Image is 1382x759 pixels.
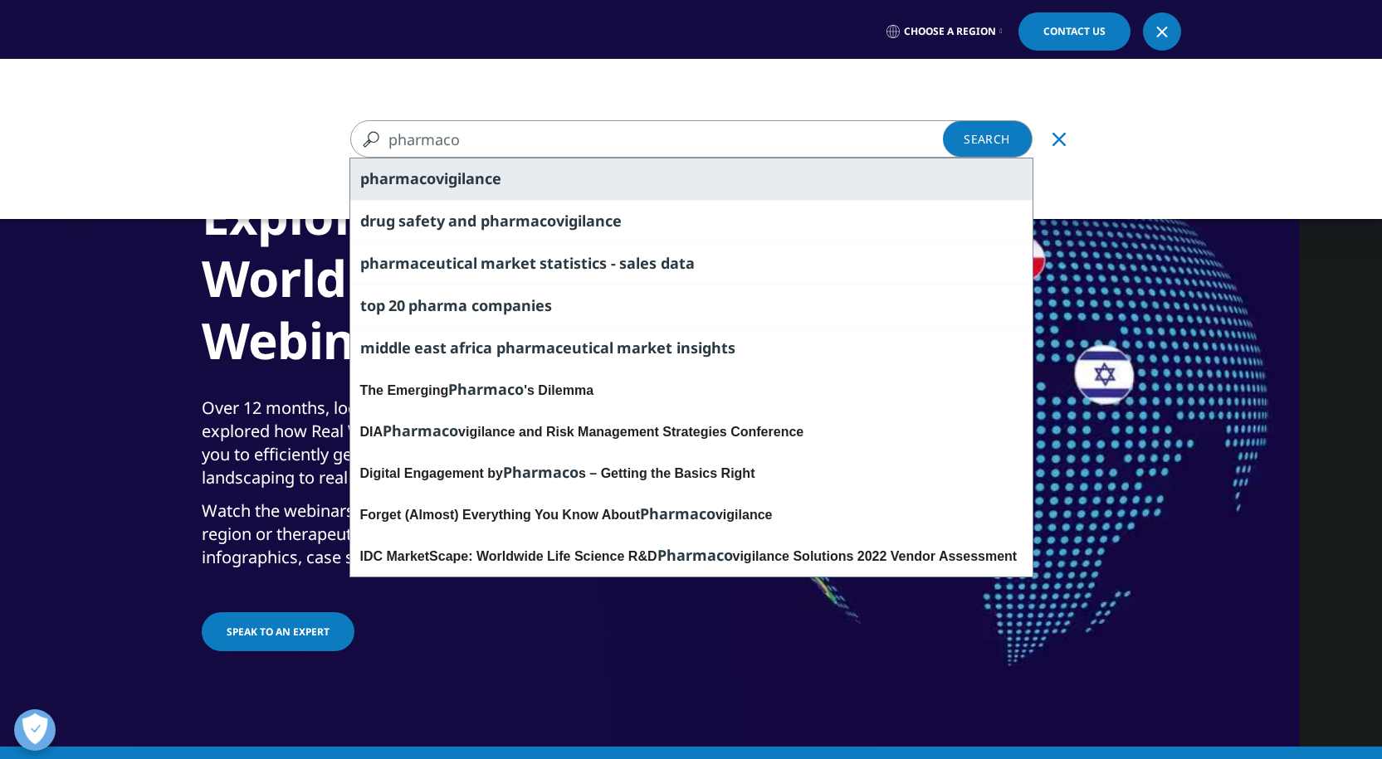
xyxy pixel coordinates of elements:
span: africa [450,338,492,358]
span: vigilance [556,211,622,231]
span: eutical [563,338,613,358]
div: middle east africa pharmaceutical market insights [350,327,1033,369]
span: east [414,338,447,358]
span: and [448,211,476,231]
span: Pharmaco [383,421,458,440]
a: Contact Us [1018,12,1131,51]
input: Search [350,120,984,158]
span: market [617,338,672,358]
span: mpanies [488,295,552,315]
div: Forget (Almost) Everything You Know About vigilance [350,494,1033,535]
span: top [360,295,385,315]
div: pharmaceutical market statistics - sales data [350,242,1033,285]
span: sales [619,253,657,273]
span: safety [398,211,445,231]
span: statistics [540,253,607,273]
div: pharmacovigilance [350,158,1033,200]
button: Otvoriť predvoľby [14,709,56,751]
span: Pharmaco [448,379,524,399]
span: 20 [388,295,405,315]
div: The Emerging Pharmaco's DilemmaDIA Pharmacovigilance and Risk Management Strategies ConferenceDig... [350,369,1033,577]
span: pharmac [496,338,563,358]
span: insights [676,338,735,358]
svg: Clear [1052,133,1066,146]
span: pharma co [408,295,488,315]
nav: Primary [341,58,1181,136]
span: Pharmaco [503,462,579,482]
span: - [611,253,616,273]
span: Choose a Region [904,25,996,38]
div: top 20 pharma companies [350,285,1033,327]
div: Digital Engagement by s – Getting the Basics Right [350,452,1033,494]
div: The Emerging 's Dilemma [350,369,1033,411]
span: pharmaco [360,168,436,188]
span: pharmac [360,253,427,273]
span: pharmaco [481,211,556,231]
div: IDC MarketScape: Worldwide Life Science R&D vigilance Solutions 2022 Vendor Assessment [350,535,1033,577]
div: DIA vigilance and Risk Management Strategies Conference [350,411,1033,452]
span: Contact Us [1043,27,1106,36]
div: Search Suggestions [349,158,1033,577]
span: data [661,253,695,273]
span: Pharmaco [657,545,733,565]
span: vigilance [436,168,501,188]
span: market [481,253,536,273]
a: Search [943,120,1033,158]
span: eutical [427,253,477,273]
div: drug safety and pharmacovigilance [350,200,1033,242]
span: drug [360,211,395,231]
span: middle [360,338,411,358]
span: Pharmaco [640,504,715,523]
